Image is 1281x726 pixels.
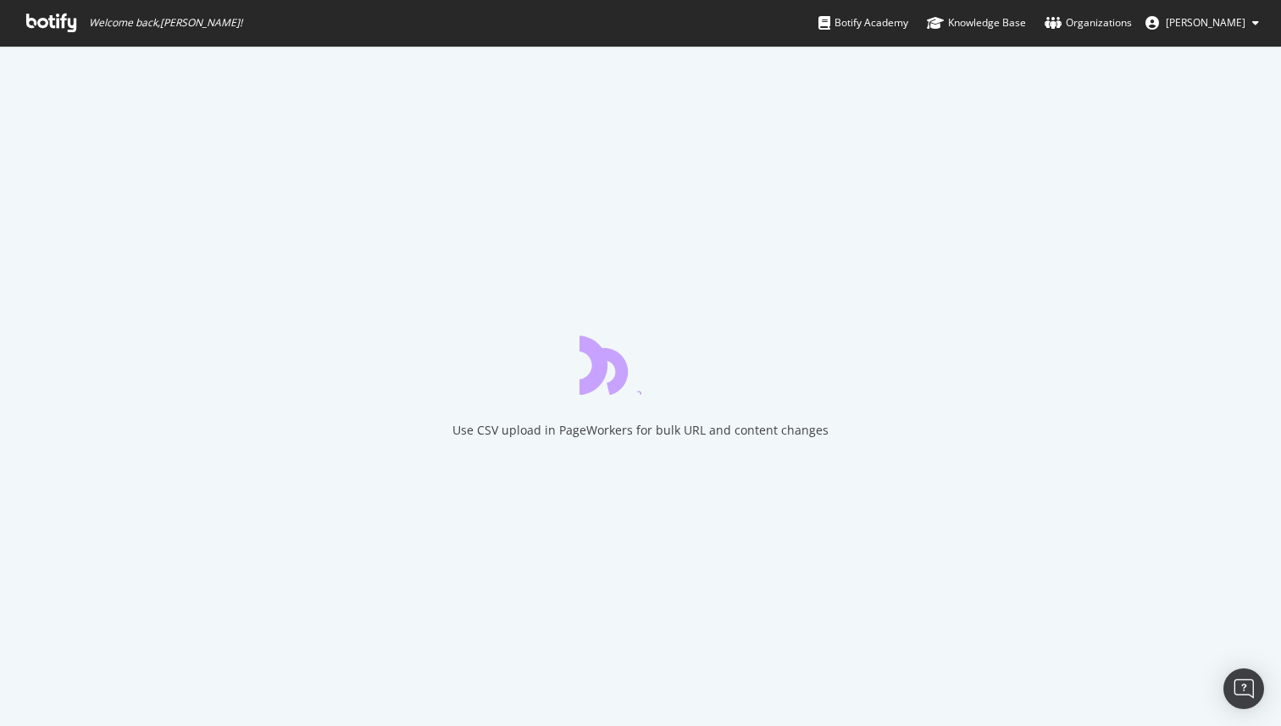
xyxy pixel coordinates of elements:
div: Organizations [1045,14,1132,31]
div: Use CSV upload in PageWorkers for bulk URL and content changes [452,422,829,439]
div: Knowledge Base [927,14,1026,31]
div: Open Intercom Messenger [1223,668,1264,709]
span: Welcome back, [PERSON_NAME] ! [89,16,242,30]
button: [PERSON_NAME] [1132,9,1273,36]
span: Jimmy Daugherty [1166,15,1245,30]
div: animation [579,334,701,395]
div: Botify Academy [818,14,908,31]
